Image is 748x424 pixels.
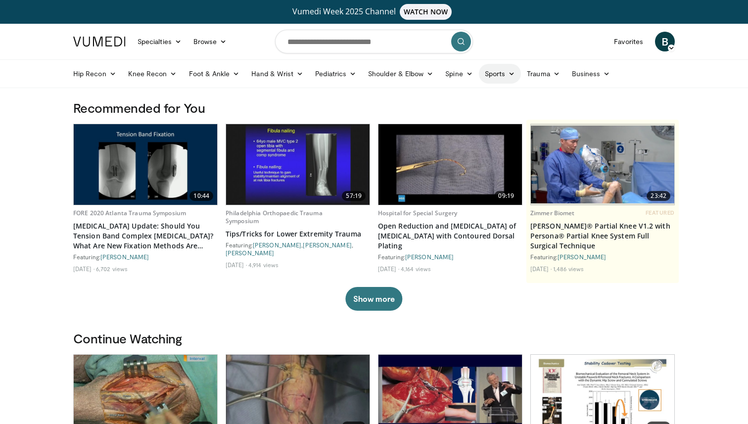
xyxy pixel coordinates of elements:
[608,32,649,51] a: Favorites
[226,124,370,205] a: 57:19
[73,221,218,251] a: [MEDICAL_DATA] Update: Should You Tension Band Complex [MEDICAL_DATA]? What Are New Fixation Meth...
[226,209,323,225] a: Philadelphia Orthopaedic Trauma Symposium
[187,32,233,51] a: Browse
[226,249,274,256] a: [PERSON_NAME]
[73,265,94,273] li: [DATE]
[378,253,522,261] div: Featuring:
[378,124,522,205] img: eae39bde-53c7-4fb7-b97b-f7dc417bbec2.620x360_q85_upscale.jpg
[226,124,370,205] img: f3170e45-502c-4622-b10e-4b130f9ea5fd.620x360_q85_upscale.jpg
[189,191,213,201] span: 10:44
[362,64,439,84] a: Shoulder & Elbow
[73,100,675,116] h3: Recommended for You
[74,124,217,205] img: 56a543cb-3322-4fb9-8026-ab06c0089a06.620x360_q85_upscale.jpg
[405,253,454,260] a: [PERSON_NAME]
[530,253,675,261] div: Featuring:
[530,209,575,217] a: Zimmer Biomet
[73,253,218,261] div: Featuring:
[646,209,675,216] span: FEATURED
[100,253,149,260] a: [PERSON_NAME]
[275,30,473,53] input: Search topics, interventions
[226,229,370,239] a: Tips/Tricks for Lower Extremity Trauma
[647,191,670,201] span: 23:42
[248,261,279,269] li: 4,914 views
[309,64,362,84] a: Pediatrics
[183,64,246,84] a: Foot & Ankle
[531,124,674,205] a: 23:42
[132,32,187,51] a: Specialties
[245,64,309,84] a: Hand & Wrist
[378,221,522,251] a: Open Reduction and [MEDICAL_DATA] of [MEDICAL_DATA] with Contoured Dorsal Plating
[521,64,566,84] a: Trauma
[558,253,606,260] a: [PERSON_NAME]
[96,265,128,273] li: 6,702 views
[253,241,301,248] a: [PERSON_NAME]
[494,191,518,201] span: 09:19
[401,265,431,273] li: 4,164 views
[342,191,366,201] span: 57:19
[378,124,522,205] a: 09:19
[655,32,675,51] a: B
[531,126,674,203] img: 99b1778f-d2b2-419a-8659-7269f4b428ba.620x360_q85_upscale.jpg
[530,221,675,251] a: [PERSON_NAME]® Partial Knee V1.2 with Persona® Partial Knee System Full Surgical Technique
[530,265,552,273] li: [DATE]
[226,261,247,269] li: [DATE]
[400,4,452,20] span: WATCH NOW
[73,330,675,346] h3: Continue Watching
[67,64,122,84] a: Hip Recon
[73,37,126,47] img: VuMedi Logo
[378,265,399,273] li: [DATE]
[226,241,370,257] div: Featuring: , ,
[479,64,521,84] a: Sports
[303,241,351,248] a: [PERSON_NAME]
[74,124,217,205] a: 10:44
[378,209,457,217] a: Hospital for Special Surgery
[439,64,478,84] a: Spine
[566,64,616,84] a: Business
[553,265,584,273] li: 1,486 views
[345,287,402,311] button: Show more
[122,64,183,84] a: Knee Recon
[75,4,673,20] a: Vumedi Week 2025 ChannelWATCH NOW
[73,209,186,217] a: FORE 2020 Atlanta Trauma Symposium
